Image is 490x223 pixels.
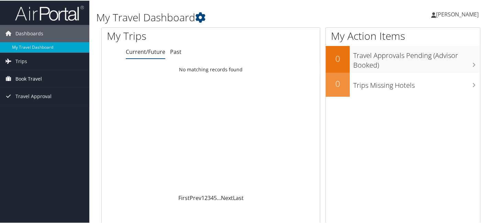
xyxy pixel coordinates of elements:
[326,45,480,72] a: 0Travel Approvals Pending (Advisor Booked)
[15,52,27,69] span: Trips
[221,193,233,201] a: Next
[208,193,211,201] a: 3
[326,28,480,43] h1: My Action Items
[15,70,42,87] span: Book Travel
[201,193,204,201] a: 1
[217,193,221,201] span: …
[15,87,52,104] span: Travel Approval
[15,24,43,42] span: Dashboards
[211,193,214,201] a: 4
[126,47,165,55] a: Current/Future
[326,72,480,96] a: 0Trips Missing Hotels
[170,47,181,55] a: Past
[96,10,356,24] h1: My Travel Dashboard
[214,193,217,201] a: 5
[178,193,190,201] a: First
[15,4,84,21] img: airportal-logo.png
[190,193,201,201] a: Prev
[204,193,208,201] a: 2
[326,77,350,89] h2: 0
[233,193,244,201] a: Last
[431,3,486,24] a: [PERSON_NAME]
[107,28,224,43] h1: My Trips
[102,63,320,75] td: No matching records found
[326,52,350,64] h2: 0
[353,77,480,90] h3: Trips Missing Hotels
[353,47,480,69] h3: Travel Approvals Pending (Advisor Booked)
[436,10,479,17] span: [PERSON_NAME]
